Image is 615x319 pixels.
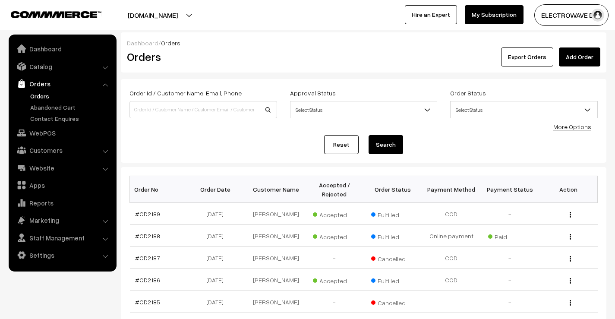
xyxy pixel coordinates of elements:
[305,176,364,203] th: Accepted / Rejected
[129,101,277,118] input: Order Id / Customer Name / Customer Email / Customer Phone
[570,256,571,262] img: Menu
[570,212,571,218] img: Menu
[481,247,539,269] td: -
[369,135,403,154] button: Search
[559,47,600,66] a: Add Order
[422,247,481,269] td: COD
[313,230,356,241] span: Accepted
[313,208,356,219] span: Accepted
[28,92,114,101] a: Orders
[405,5,457,24] a: Hire an Expert
[247,203,306,225] td: [PERSON_NAME]
[422,225,481,247] td: Online payment
[188,203,247,225] td: [DATE]
[313,274,356,285] span: Accepted
[534,4,609,26] button: ELECTROWAVE DE…
[135,276,160,284] a: #OD2186
[135,254,160,262] a: #OD2187
[11,59,114,74] a: Catalog
[129,88,242,98] label: Order Id / Customer Name, Email, Phone
[247,225,306,247] td: [PERSON_NAME]
[324,135,359,154] a: Reset
[127,38,600,47] div: /
[11,230,114,246] a: Staff Management
[570,278,571,284] img: Menu
[371,230,414,241] span: Fulfilled
[481,176,539,203] th: Payment Status
[247,247,306,269] td: [PERSON_NAME]
[465,5,524,24] a: My Subscription
[247,291,306,313] td: [PERSON_NAME]
[371,274,414,285] span: Fulfilled
[135,298,160,306] a: #OD2185
[188,247,247,269] td: [DATE]
[135,210,160,218] a: #OD2189
[371,296,414,307] span: Cancelled
[11,9,86,19] a: COMMMERCE
[127,39,158,47] a: Dashboard
[305,247,364,269] td: -
[481,203,539,225] td: -
[450,101,598,118] span: Select Status
[553,123,591,130] a: More Options
[11,177,114,193] a: Apps
[161,39,180,47] span: Orders
[501,47,553,66] button: Export Orders
[130,176,189,203] th: Order No
[290,102,437,117] span: Select Status
[371,208,414,219] span: Fulfilled
[481,291,539,313] td: -
[11,41,114,57] a: Dashboard
[570,234,571,240] img: Menu
[451,102,597,117] span: Select Status
[371,252,414,263] span: Cancelled
[364,176,423,203] th: Order Status
[247,176,306,203] th: Customer Name
[188,291,247,313] td: [DATE]
[11,195,114,211] a: Reports
[135,232,160,240] a: #OD2188
[450,88,486,98] label: Order Status
[570,300,571,306] img: Menu
[11,160,114,176] a: Website
[290,101,438,118] span: Select Status
[11,76,114,92] a: Orders
[11,247,114,263] a: Settings
[98,4,208,26] button: [DOMAIN_NAME]
[188,269,247,291] td: [DATE]
[539,176,598,203] th: Action
[11,142,114,158] a: Customers
[188,176,247,203] th: Order Date
[28,103,114,112] a: Abandoned Cart
[290,88,336,98] label: Approval Status
[127,50,276,63] h2: Orders
[422,269,481,291] td: COD
[11,212,114,228] a: Marketing
[11,11,101,18] img: COMMMERCE
[247,269,306,291] td: [PERSON_NAME]
[28,114,114,123] a: Contact Enquires
[422,203,481,225] td: COD
[488,230,531,241] span: Paid
[481,269,539,291] td: -
[188,225,247,247] td: [DATE]
[591,9,604,22] img: user
[11,125,114,141] a: WebPOS
[422,176,481,203] th: Payment Method
[305,291,364,313] td: -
